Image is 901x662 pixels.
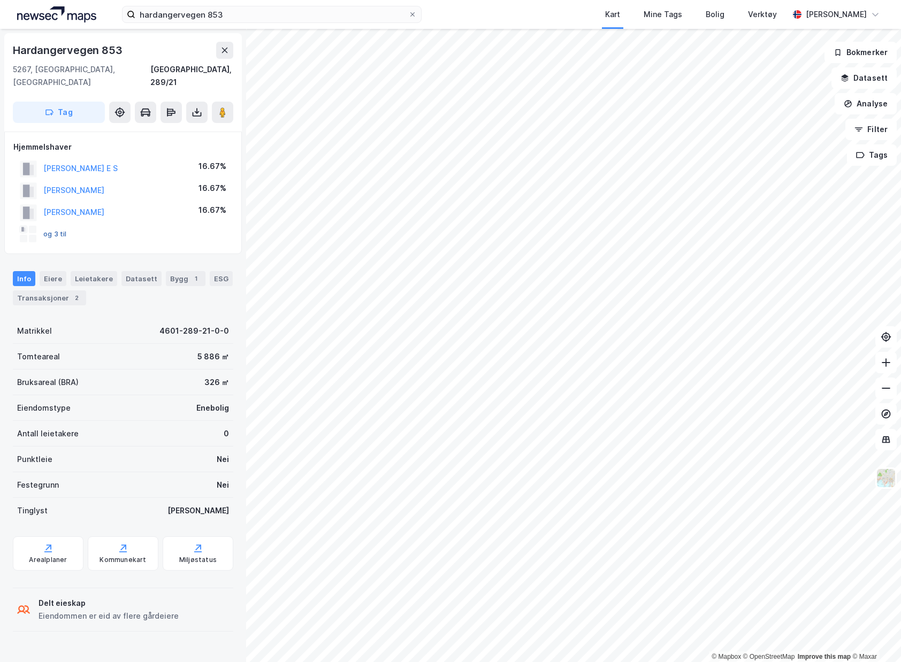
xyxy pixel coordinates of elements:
[197,350,229,363] div: 5 886 ㎡
[13,290,86,305] div: Transaksjoner
[605,8,620,21] div: Kart
[17,427,79,440] div: Antall leietakere
[824,42,897,63] button: Bokmerker
[847,144,897,166] button: Tags
[798,653,851,660] a: Improve this map
[29,556,67,564] div: Arealplaner
[159,325,229,337] div: 4601-289-21-0-0
[876,468,896,488] img: Z
[179,556,217,564] div: Miljøstatus
[217,453,229,466] div: Nei
[743,653,795,660] a: OpenStreetMap
[831,67,897,89] button: Datasett
[196,402,229,414] div: Enebolig
[13,42,124,59] div: Hardangervegen 853
[847,611,901,662] iframe: Chat Widget
[217,479,229,491] div: Nei
[13,63,150,89] div: 5267, [GEOGRAPHIC_DATA], [GEOGRAPHIC_DATA]
[806,8,867,21] div: [PERSON_NAME]
[40,271,66,286] div: Eiere
[150,63,233,89] div: [GEOGRAPHIC_DATA], 289/21
[71,292,82,303] div: 2
[204,376,229,389] div: 326 ㎡
[39,597,179,610] div: Delt eieskap
[17,479,59,491] div: Festegrunn
[17,504,48,517] div: Tinglyst
[121,271,162,286] div: Datasett
[706,8,724,21] div: Bolig
[644,8,682,21] div: Mine Tags
[198,160,226,173] div: 16.67%
[748,8,777,21] div: Verktøy
[13,141,233,153] div: Hjemmelshaver
[198,182,226,195] div: 16.67%
[845,119,897,140] button: Filter
[167,504,229,517] div: [PERSON_NAME]
[17,350,60,363] div: Tomteareal
[198,204,226,217] div: 16.67%
[210,271,233,286] div: ESG
[17,325,52,337] div: Matrikkel
[835,93,897,114] button: Analyse
[13,102,105,123] button: Tag
[17,453,52,466] div: Punktleie
[17,376,79,389] div: Bruksareal (BRA)
[13,271,35,286] div: Info
[17,402,71,414] div: Eiendomstype
[135,6,408,22] input: Søk på adresse, matrikkel, gårdeiere, leietakere eller personer
[847,611,901,662] div: Kontrollprogram for chat
[71,271,117,286] div: Leietakere
[224,427,229,440] div: 0
[17,6,96,22] img: logo.a4113a55bc3d86da70a041830d287a7e.svg
[39,610,179,622] div: Eiendommen er eid av flere gårdeiere
[100,556,146,564] div: Kommunekart
[190,273,201,284] div: 1
[166,271,205,286] div: Bygg
[712,653,741,660] a: Mapbox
